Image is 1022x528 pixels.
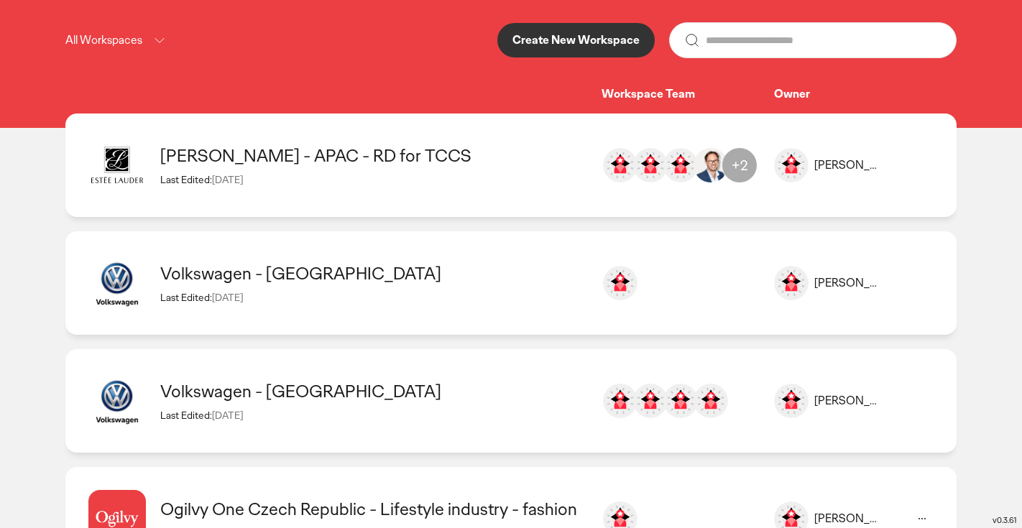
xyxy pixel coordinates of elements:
img: jamesjy.lin@ogilvy.com [633,384,668,418]
img: image [774,384,809,418]
div: Last Edited: [160,291,587,304]
div: Last Edited: [160,173,587,186]
img: yawenyw.huang@ogilvy.com [694,384,728,418]
div: [PERSON_NAME] [814,276,882,291]
img: viccg.lin@ogilvy.com [663,384,698,418]
div: Estee Lauder - APAC - RD for TCCS [160,144,587,167]
img: eugene.lai@ogilvy.com [603,148,637,182]
div: Last Edited: [160,409,587,422]
img: image [88,136,146,194]
div: [PERSON_NAME] [814,158,882,173]
div: +2 [722,148,757,182]
div: Workspace Team [602,87,774,102]
img: zoe.willems@ogilvy.co.za [603,266,637,300]
div: Volkswagen - Taiwan [160,380,587,402]
div: Owner [774,87,934,102]
span: [DATE] [212,291,243,304]
img: genevieve.tan@verticurl.com [663,148,698,182]
span: [DATE] [212,173,243,186]
img: image [88,254,146,312]
div: Volkswagen - South Africa [160,262,587,284]
div: [PERSON_NAME] [814,394,882,409]
span: [DATE] [212,409,243,422]
img: image [774,266,809,300]
img: genevieve.tan@ogilvy.com [633,148,668,182]
div: Ogilvy One Czech Republic - Lifestyle industry - fashion [160,498,587,520]
img: andrewye.hsiung@ogilvy.com [603,384,637,418]
img: jason.davey@ogilvy.com [694,148,728,182]
p: Create New Workspace [512,34,640,46]
img: image [774,148,809,182]
button: Create New Workspace [497,23,655,57]
p: All Workspaces [65,32,142,50]
img: image [88,372,146,430]
div: [PERSON_NAME] [814,511,882,527]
